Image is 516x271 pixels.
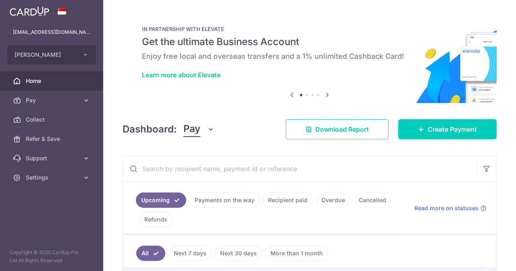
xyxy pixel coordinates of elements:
[142,26,477,32] p: IN PARTNERSHIP WITH ELEVATE
[26,96,79,104] span: Pay
[265,246,328,261] a: More than 1 month
[123,122,177,137] h4: Dashboard:
[189,192,260,208] a: Payments on the way
[136,246,165,261] a: All
[428,124,477,134] span: Create Payment
[316,192,350,208] a: Overdue
[10,6,49,16] img: CardUp
[286,119,389,139] a: Download Report
[414,204,479,212] span: Read more on statuses
[263,192,313,208] a: Recipient paid
[7,45,96,64] button: [PERSON_NAME]
[136,192,186,208] a: Upcoming
[142,71,221,79] a: Learn more about Elevate
[414,204,487,212] a: Read more on statuses
[183,122,214,137] button: Pay
[215,246,262,261] a: Next 30 days
[123,156,477,182] input: Search by recipient name, payment id or reference
[26,77,79,85] span: Home
[13,28,90,36] p: [EMAIL_ADDRESS][DOMAIN_NAME]
[123,13,497,103] img: Renovation banner
[354,192,391,208] a: Cancelled
[15,51,74,59] span: [PERSON_NAME]
[26,135,79,143] span: Refer & Save
[26,154,79,162] span: Support
[398,119,497,139] a: Create Payment
[315,124,369,134] span: Download Report
[183,122,200,137] span: Pay
[142,35,477,48] h5: Get the ultimate Business Account
[139,212,173,227] a: Refunds
[26,174,79,182] span: Settings
[142,52,477,61] h6: Enjoy free local and overseas transfers and a 1% unlimited Cashback Card!
[26,116,79,124] span: Collect
[169,246,212,261] a: Next 7 days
